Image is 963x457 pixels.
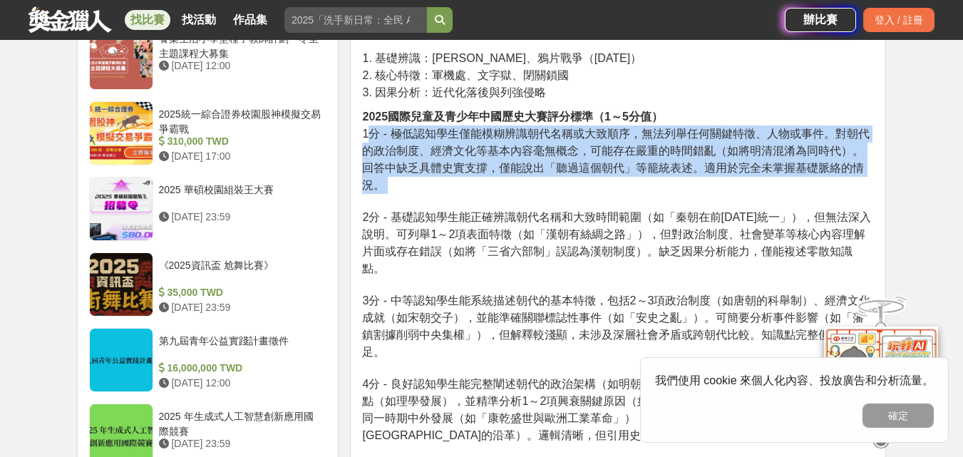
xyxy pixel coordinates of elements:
[159,376,321,391] div: [DATE] 12:00
[785,8,856,32] a: 辦比賽
[159,409,321,436] div: 2025 年生成式人工智慧創新應用國際競賽
[362,86,546,98] span: 3. 因果分析：近代化落後與列強侵略
[362,69,569,81] span: 2. 核心特徵：軍機處、文字獄、閉關鎖國
[362,378,869,441] span: 4分 - 良好認知學生能完整闡述朝代的政治架構（如明朝內閣制）、經濟政策（如一條鞭法）、文化特點（如理學發展），並精準分析1～2項興衰關鍵原因（如「清朝閉關政策導致技術落後」）。能對比同一時期中...
[89,101,327,165] a: 2025統一綜合證券校園股神模擬交易爭霸戰 310,000 TWD [DATE] 17:00
[159,31,321,58] div: 餐桌生活小學堂種子教師計劃－冬至主題課程大募集
[159,107,321,134] div: 2025統一綜合證券校園股神模擬交易爭霸戰
[362,52,642,64] span: 1. 基礎辨識：[PERSON_NAME]、鴉片戰爭（[DATE]）
[159,258,321,285] div: 《2025資訊盃 尬舞比賽》
[176,10,222,30] a: 找活動
[159,334,321,361] div: 第九屆青年公益實踐計畫徵件
[89,177,327,241] a: 2025 華碩校園組裝王大賽 [DATE] 23:59
[159,149,321,164] div: [DATE] 17:00
[125,10,170,30] a: 找比賽
[362,128,869,191] span: 1分 - 極低認知學生僅能模糊辨識朝代名稱或大致順序，無法列舉任何關鍵特徵、人物或事件。對朝代的政治制度、經濟文化等基本內容毫無概念，可能存在嚴重的時間錯亂（如將明清混淆為同時代）。回答中缺乏具...
[362,111,662,123] strong: 2025國際兒童及青少年中國歷史大賽評分標準（1～5分值）
[159,134,321,149] div: 310,000 TWD
[159,300,321,315] div: [DATE] 23:59
[89,328,327,392] a: 第九屆青年公益實踐計畫徵件 16,000,000 TWD [DATE] 12:00
[159,210,321,225] div: [DATE] 23:59
[655,374,934,386] span: 我們使用 cookie 來個人化內容、投放廣告和分析流量。
[824,316,938,411] img: d2146d9a-e6f6-4337-9592-8cefde37ba6b.png
[362,211,871,274] span: 2分 - 基礎認知學生能正確辨識朝代名稱和大致時間範圍（如「秦朝在前[DATE]統一」），但無法深入說明。可列舉1～2項表面特徵（如「漢朝有絲綢之路」），但對政治制度、社會變革等核心內容理解片面...
[227,10,273,30] a: 作品集
[159,361,321,376] div: 16,000,000 TWD
[862,404,934,428] button: 確定
[159,436,321,451] div: [DATE] 23:59
[159,285,321,300] div: 35,000 TWD
[159,183,321,210] div: 2025 華碩校園組裝王大賽
[863,8,934,32] div: 登入 / 註冊
[89,26,327,90] a: 餐桌生活小學堂種子教師計劃－冬至主題課程大募集 [DATE] 12:00
[89,252,327,317] a: 《2025資訊盃 尬舞比賽》 35,000 TWD [DATE] 23:59
[159,58,321,73] div: [DATE] 12:00
[362,294,870,358] span: 3分 - 中等認知學生能系統描述朝代的基本特徵，包括2～3項政治制度（如唐朝的科舉制）、經濟文化成就（如宋朝交子），並能準確關聯標誌性事件（如「安史之亂」）。可簡要分析事件影響（如「藩鎮割據削弱...
[284,7,427,33] input: 2025「洗手新日常：全民 ALL IN」洗手歌全台徵選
